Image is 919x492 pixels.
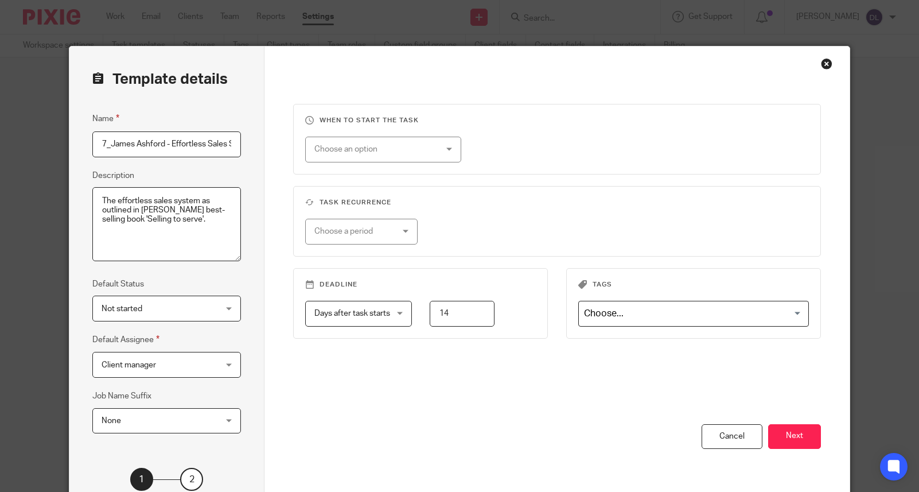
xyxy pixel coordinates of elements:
[305,280,536,289] h3: Deadline
[102,305,142,313] span: Not started
[580,304,802,324] input: Search for option
[768,424,821,449] button: Next
[92,187,241,262] textarea: The effortless sales system as outlined in [PERSON_NAME] best-selling book 'Selling to serve'.
[821,58,832,69] div: Close this dialog window
[92,390,151,402] label: Job Name Suffix
[92,333,159,346] label: Default Assignee
[702,424,762,449] div: Cancel
[578,280,809,289] h3: Tags
[305,198,809,207] h3: Task recurrence
[314,309,390,317] span: Days after task starts
[578,301,809,327] div: Search for option
[102,361,156,369] span: Client manager
[102,417,121,425] span: None
[92,69,228,89] h2: Template details
[130,468,153,491] div: 1
[92,278,144,290] label: Default Status
[314,137,431,161] div: Choose an option
[314,219,396,243] div: Choose a period
[180,468,203,491] div: 2
[92,170,134,181] label: Description
[305,116,809,125] h3: When to start the task
[92,112,119,125] label: Name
